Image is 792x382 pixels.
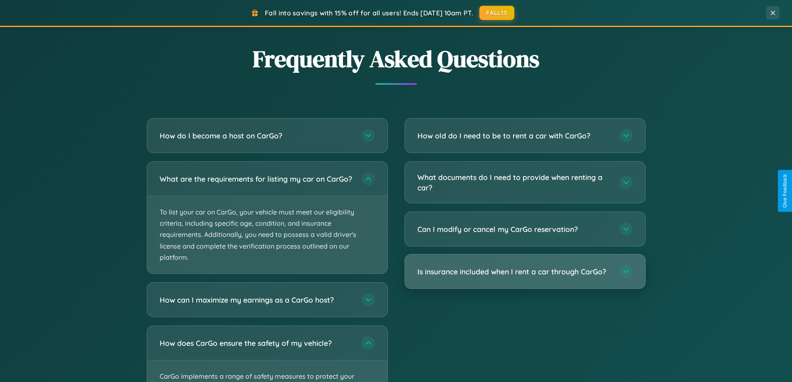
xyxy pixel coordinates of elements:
h3: How old do I need to be to rent a car with CarGo? [417,131,611,141]
span: Fall into savings with 15% off for all users! Ends [DATE] 10am PT. [265,9,473,17]
button: FALL15 [479,6,514,20]
h3: How do I become a host on CarGo? [160,131,353,141]
div: Give Feedback [782,174,788,208]
h3: Is insurance included when I rent a car through CarGo? [417,266,611,277]
h2: Frequently Asked Questions [147,43,646,75]
h3: How does CarGo ensure the safety of my vehicle? [160,338,353,348]
h3: Can I modify or cancel my CarGo reservation? [417,224,611,234]
h3: What documents do I need to provide when renting a car? [417,172,611,192]
h3: What are the requirements for listing my car on CarGo? [160,174,353,184]
p: To list your car on CarGo, your vehicle must meet our eligibility criteria, including specific ag... [147,196,387,274]
h3: How can I maximize my earnings as a CarGo host? [160,295,353,305]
